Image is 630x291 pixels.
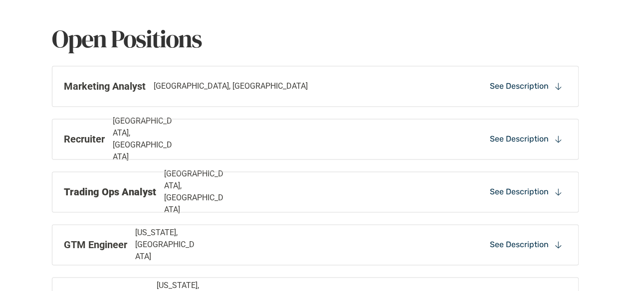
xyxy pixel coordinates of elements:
[64,79,146,94] p: Marketing Analyst
[135,227,199,263] p: [US_STATE], [GEOGRAPHIC_DATA]
[490,239,549,250] p: See Description
[113,115,176,163] p: [GEOGRAPHIC_DATA], [GEOGRAPHIC_DATA]
[490,81,549,92] p: See Description
[64,132,105,146] p: Recruiter
[490,134,549,145] p: See Description
[64,237,127,252] p: GTM Engineer
[64,186,156,198] strong: Trading Ops Analyst
[154,80,308,92] p: [GEOGRAPHIC_DATA], [GEOGRAPHIC_DATA]
[52,24,579,54] h1: Open Positions
[490,186,549,197] p: See Description
[164,168,227,216] p: [GEOGRAPHIC_DATA], [GEOGRAPHIC_DATA]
